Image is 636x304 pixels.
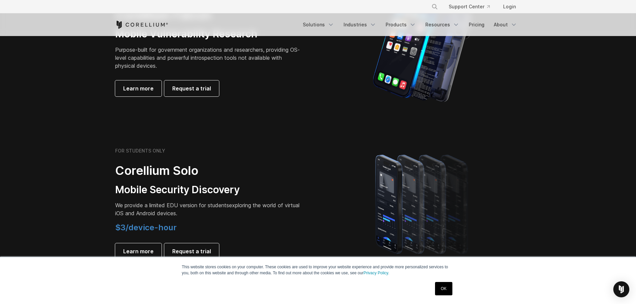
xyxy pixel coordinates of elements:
a: Login [498,1,521,13]
p: exploring the world of virtual iOS and Android devices. [115,201,302,217]
p: Purpose-built for government organizations and researchers, providing OS-level capabilities and p... [115,46,302,70]
h3: Mobile Security Discovery [115,184,302,196]
span: $3/device-hour [115,223,177,232]
a: Products [382,19,420,31]
span: We provide a limited EDU version for students [115,202,229,209]
a: Resources [421,19,463,31]
a: Learn more [115,80,162,96]
p: This website stores cookies on your computer. These cookies are used to improve your website expe... [182,264,454,276]
a: Corellium Home [115,21,168,29]
a: Request a trial [164,243,219,259]
span: Request a trial [172,247,211,255]
a: Privacy Policy. [364,271,389,275]
a: Learn more [115,243,162,259]
h2: Corellium Solo [115,163,302,178]
h6: FOR STUDENTS ONLY [115,148,165,154]
span: Request a trial [172,84,211,92]
a: OK [435,282,452,295]
span: Learn more [123,84,154,92]
div: Open Intercom Messenger [613,281,629,297]
a: Pricing [465,19,488,31]
a: Industries [340,19,380,31]
div: Navigation Menu [299,19,521,31]
a: Support Center [443,1,495,13]
a: Solutions [299,19,338,31]
span: Learn more [123,247,154,255]
button: Search [429,1,441,13]
a: About [490,19,521,31]
div: Navigation Menu [423,1,521,13]
img: A lineup of four iPhone models becoming more gradient and blurred [362,145,484,262]
a: Request a trial [164,80,219,96]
